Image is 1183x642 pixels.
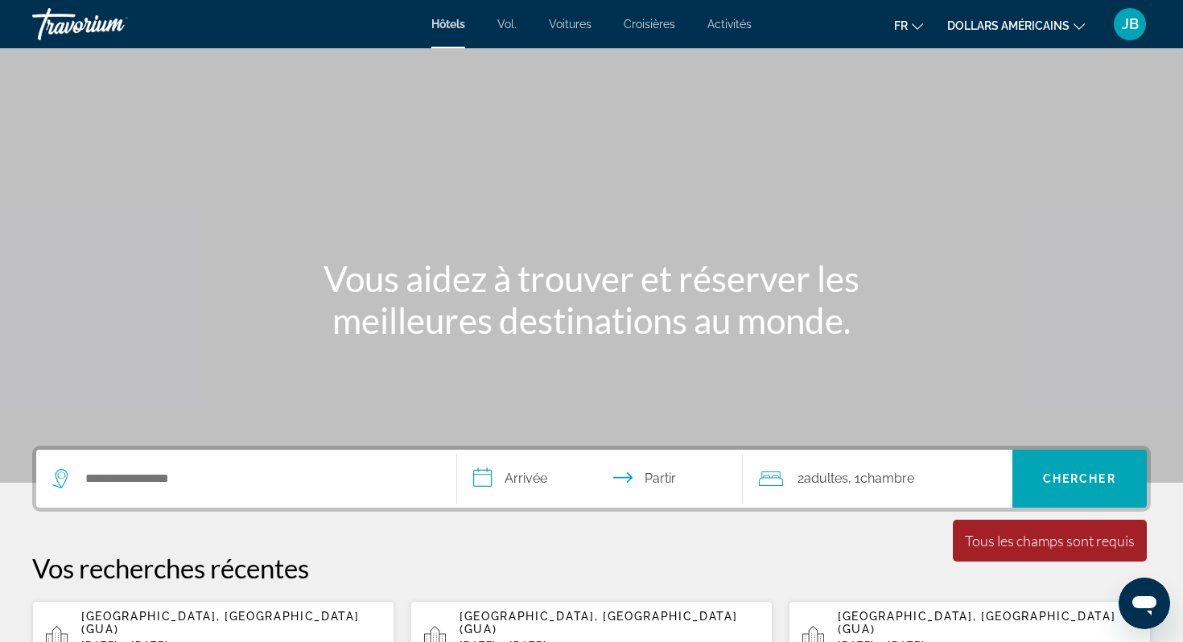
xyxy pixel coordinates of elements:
span: [GEOGRAPHIC_DATA], [GEOGRAPHIC_DATA] (GUA) [838,610,1115,636]
font: Chambre [860,471,914,486]
button: Voyageurs : 2 adultes, 0 enfants [743,450,1012,508]
font: Vous aidez à trouver et réserver les meilleures destinations au monde. [324,257,859,341]
font: , 1 [848,471,860,486]
button: Changer de langue [894,14,923,37]
a: Vol. [497,18,517,31]
span: [GEOGRAPHIC_DATA], [GEOGRAPHIC_DATA] (GUA) [460,610,737,636]
font: fr [894,19,908,32]
button: Sélectionnez la date d'arrivée et de départ [457,450,743,508]
button: Recherche [1012,450,1148,508]
iframe: Bouton de lancement de la fenêtre de messagerie [1119,578,1170,629]
a: Croisières [624,18,675,31]
input: Rechercher une destination hôtelière [84,467,432,491]
a: Activités [707,18,752,31]
font: JB [1122,15,1139,32]
a: Travorium [32,3,193,45]
span: [GEOGRAPHIC_DATA], [GEOGRAPHIC_DATA] (GUA) [81,610,359,636]
div: Widget de recherche [36,450,1147,508]
a: Voitures [549,18,591,31]
button: Menu utilisateur [1109,7,1151,41]
div: Tous les champs sont requis [965,532,1135,549]
button: Changer de devise [947,14,1085,37]
font: Vos recherches récentes [32,552,309,584]
font: Chercher [1043,472,1116,485]
font: dollars américains [947,19,1070,32]
a: Hôtels [431,18,465,31]
font: adultes [804,471,848,486]
font: 2 [798,471,804,486]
